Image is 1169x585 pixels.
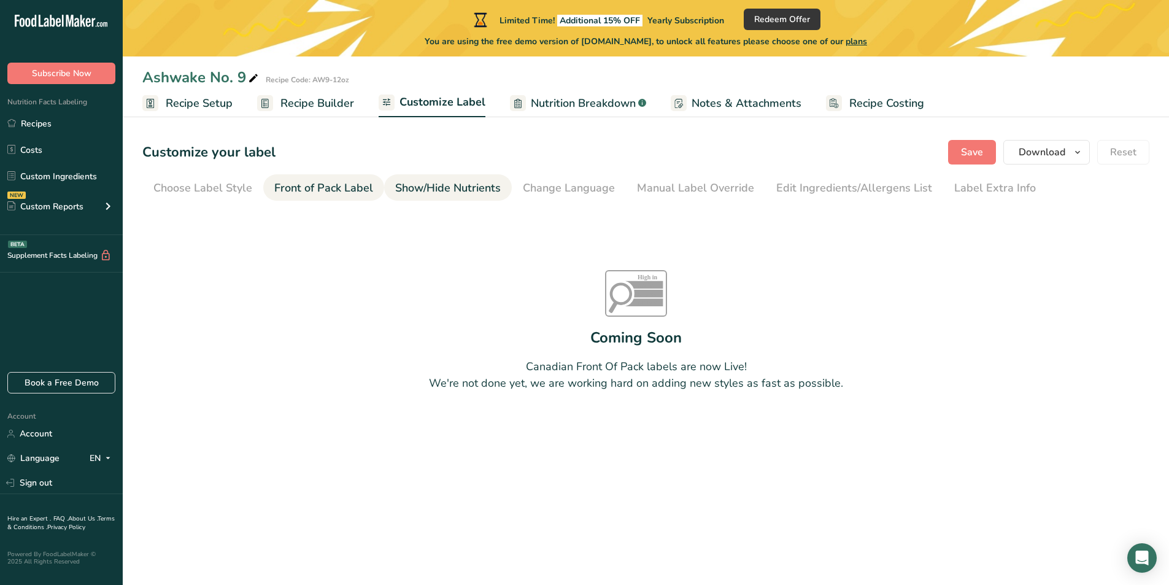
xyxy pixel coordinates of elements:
div: NEW [7,192,26,199]
tspan: Sodium [638,299,658,306]
a: Recipe Builder [257,90,354,117]
div: Custom Reports [7,200,83,213]
div: Powered By FoodLabelMaker © 2025 All Rights Reserved [7,551,115,565]
div: Manual Label Override [637,180,754,196]
a: Language [7,447,60,469]
span: Yearly Subscription [647,15,724,26]
span: Save [961,145,983,160]
a: Recipe Setup [142,90,233,117]
a: About Us . [68,514,98,523]
div: BETA [8,241,27,248]
span: Subscribe Now [32,67,91,80]
span: Recipe Setup [166,95,233,112]
div: Change Language [523,180,615,196]
a: Book a Free Demo [7,372,115,393]
span: Download [1019,145,1065,160]
a: Notes & Attachments [671,90,801,117]
h1: Customize your label [142,142,276,163]
div: Canadian Front Of Pack labels are now Live! We're not done yet, we are working hard on adding new... [429,358,843,392]
div: Label Extra Info [954,180,1036,196]
a: Customize Label [379,88,485,118]
a: Recipe Costing [826,90,924,117]
span: Recipe Builder [280,95,354,112]
div: Recipe Code: AW9-12oz [266,74,349,85]
tspan: High in [638,274,657,281]
a: Nutrition Breakdown [510,90,646,117]
div: Limited Time! [471,12,724,27]
div: Show/Hide Nutrients [395,180,501,196]
tspan: Sugars [638,290,656,297]
span: You are using the free demo version of [DOMAIN_NAME], to unlock all features please choose one of... [425,35,867,48]
button: Save [948,140,996,165]
a: Hire an Expert . [7,514,51,523]
a: Terms & Conditions . [7,514,115,532]
a: Privacy Policy [47,523,85,532]
button: Redeem Offer [744,9,820,30]
button: Subscribe Now [7,63,115,84]
span: Recipe Costing [849,95,924,112]
button: Download [1003,140,1090,165]
div: Coming Soon [590,327,682,349]
div: Open Intercom Messenger [1127,543,1157,573]
tspan: Sat fat [638,282,655,289]
span: Customize Label [399,94,485,110]
span: Nutrition Breakdown [531,95,636,112]
span: Notes & Attachments [692,95,801,112]
span: plans [846,36,867,47]
span: Redeem Offer [754,13,810,26]
div: EN [90,451,115,466]
div: Ashwake No. 9 [142,66,261,88]
a: FAQ . [53,514,68,523]
span: Reset [1110,145,1136,160]
span: Additional 15% OFF [557,15,642,26]
button: Reset [1097,140,1149,165]
div: Choose Label Style [153,180,252,196]
div: Front of Pack Label [274,180,373,196]
div: Edit Ingredients/Allergens List [776,180,932,196]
